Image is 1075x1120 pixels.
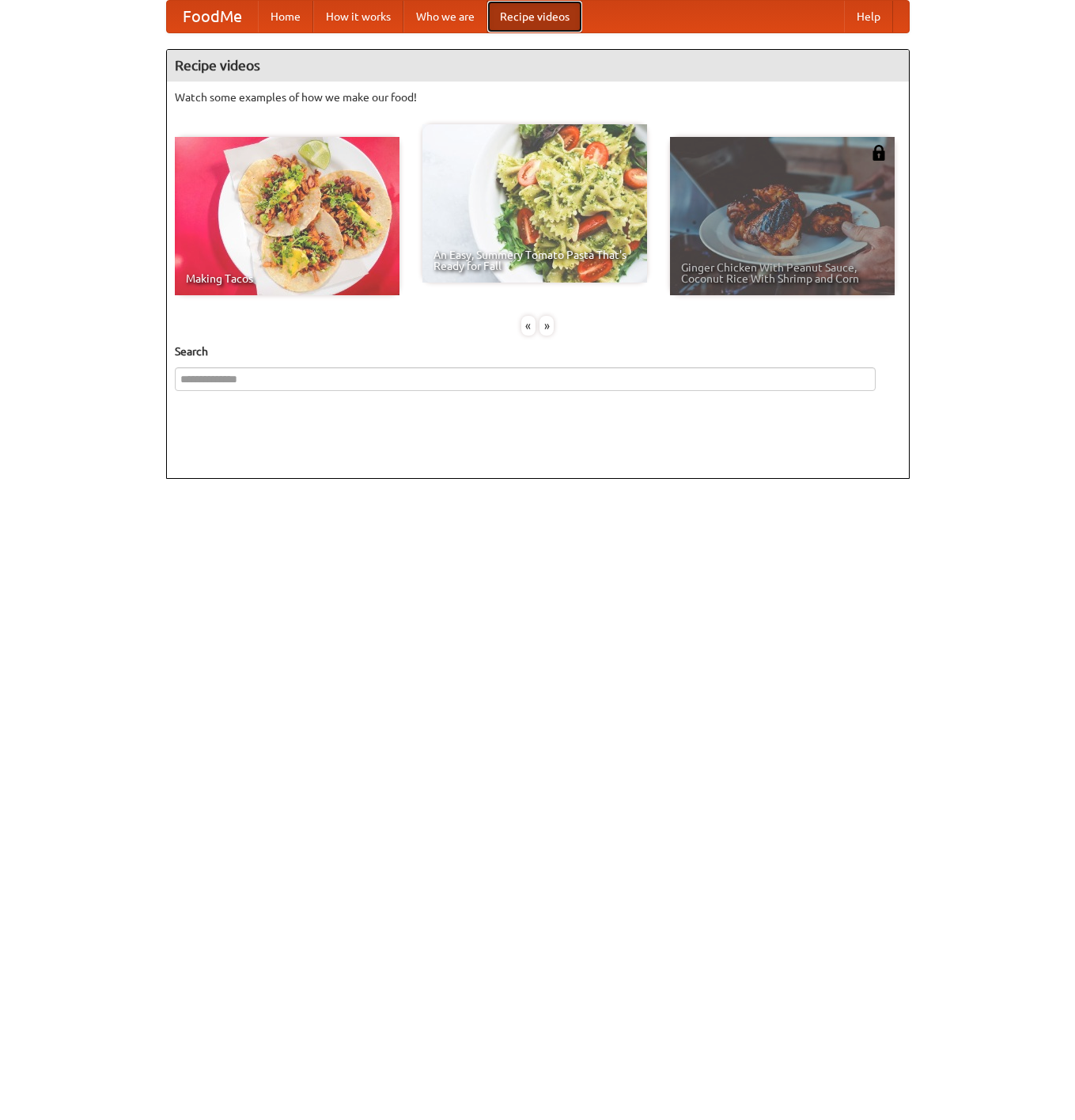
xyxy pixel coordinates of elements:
a: An Easy, Summery Tomato Pasta That's Ready for Fall [422,124,647,283]
a: Making Tacos [175,137,399,295]
div: » [539,316,554,336]
a: How it works [313,1,403,32]
h4: Recipe videos [167,50,909,82]
a: Home [258,1,313,32]
img: 483408.png [871,145,887,161]
span: An Easy, Summery Tomato Pasta That's Ready for Fall [433,249,636,271]
a: Recipe videos [487,1,582,32]
a: Who we are [403,1,487,32]
span: Making Tacos [186,273,388,284]
a: FoodMe [167,1,258,32]
div: « [521,316,536,336]
a: Help [844,1,893,32]
p: Watch some examples of how we make our food! [175,89,901,105]
h5: Search [175,344,901,359]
